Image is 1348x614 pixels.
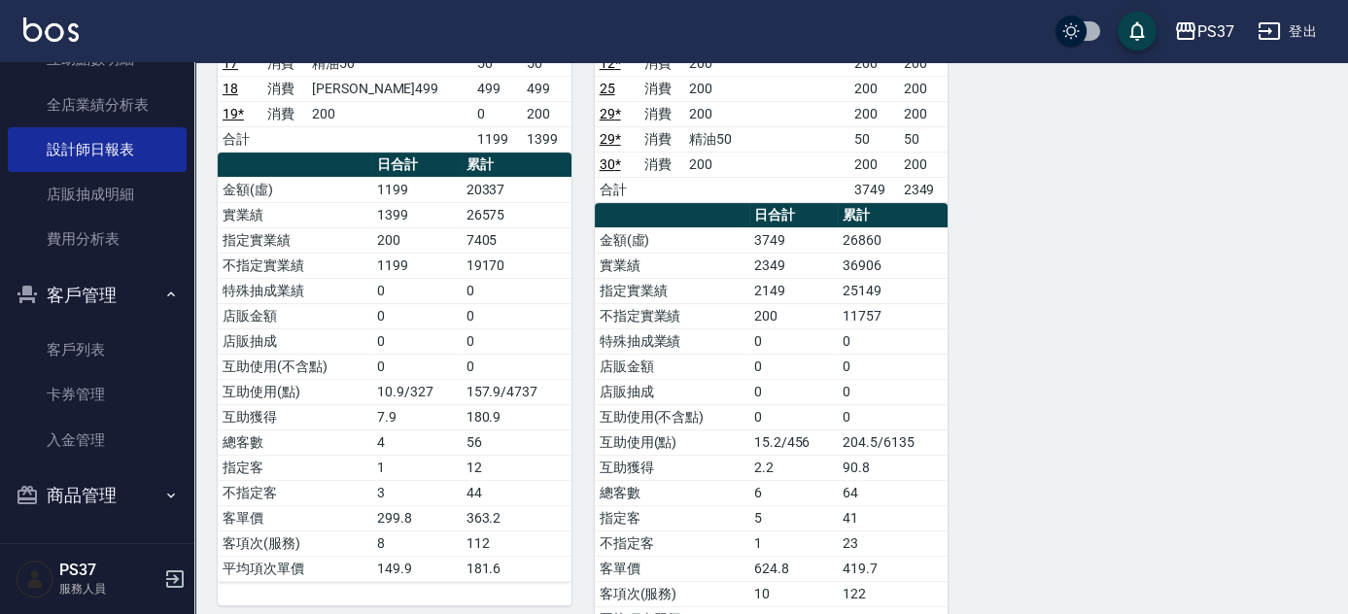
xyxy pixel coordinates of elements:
[595,505,749,530] td: 指定客
[595,556,749,581] td: 客單價
[838,556,948,581] td: 419.7
[749,278,839,303] td: 2149
[372,153,462,178] th: 日合計
[749,556,839,581] td: 624.8
[838,404,948,429] td: 0
[899,152,949,177] td: 200
[218,429,372,455] td: 總客數
[749,379,839,404] td: 0
[372,530,462,556] td: 8
[372,556,462,581] td: 149.9
[462,303,571,328] td: 0
[595,455,749,480] td: 互助獲得
[462,227,571,253] td: 7405
[372,404,462,429] td: 7.9
[462,328,571,354] td: 0
[749,480,839,505] td: 6
[595,328,749,354] td: 特殊抽成業績
[218,379,372,404] td: 互助使用(點)
[8,172,187,217] a: 店販抽成明細
[59,561,158,580] h5: PS37
[838,253,948,278] td: 36906
[749,530,839,556] td: 1
[218,404,372,429] td: 互助獲得
[522,101,571,126] td: 200
[262,101,307,126] td: 消費
[218,354,372,379] td: 互助使用(不含點)
[462,429,571,455] td: 56
[372,278,462,303] td: 0
[462,480,571,505] td: 44
[522,126,571,152] td: 1399
[838,328,948,354] td: 0
[462,202,571,227] td: 26575
[749,227,839,253] td: 3749
[684,152,849,177] td: 200
[838,480,948,505] td: 64
[372,253,462,278] td: 1199
[849,126,899,152] td: 50
[218,227,372,253] td: 指定實業績
[838,530,948,556] td: 23
[462,455,571,480] td: 12
[472,101,522,126] td: 0
[838,354,948,379] td: 0
[595,227,749,253] td: 金額(虛)
[462,379,571,404] td: 157.9/4737
[749,303,839,328] td: 200
[462,253,571,278] td: 19170
[749,203,839,228] th: 日合計
[595,480,749,505] td: 總客數
[849,51,899,76] td: 200
[218,455,372,480] td: 指定客
[218,530,372,556] td: 客項次(服務)
[1250,14,1325,50] button: 登出
[849,101,899,126] td: 200
[472,51,522,76] td: 50
[307,51,472,76] td: 精油50
[838,227,948,253] td: 26860
[684,101,849,126] td: 200
[595,354,749,379] td: 店販金額
[372,505,462,530] td: 299.8
[8,372,187,417] a: 卡券管理
[838,581,948,606] td: 122
[849,152,899,177] td: 200
[8,418,187,462] a: 入金管理
[749,455,839,480] td: 2.2
[749,581,839,606] td: 10
[600,81,615,96] a: 25
[749,354,839,379] td: 0
[372,354,462,379] td: 0
[595,177,639,202] td: 合計
[522,51,571,76] td: 50
[595,429,749,455] td: 互助使用(點)
[307,101,472,126] td: 200
[899,177,949,202] td: 2349
[218,278,372,303] td: 特殊抽成業績
[899,76,949,101] td: 200
[8,217,187,261] a: 費用分析表
[262,76,307,101] td: 消費
[218,303,372,328] td: 店販金額
[223,55,238,71] a: 17
[849,177,899,202] td: 3749
[462,354,571,379] td: 0
[372,177,462,202] td: 1199
[462,404,571,429] td: 180.9
[16,560,54,598] img: Person
[838,455,948,480] td: 90.8
[8,127,187,172] a: 設計師日報表
[372,379,462,404] td: 10.9/327
[218,480,372,505] td: 不指定客
[23,17,79,42] img: Logo
[684,76,849,101] td: 200
[749,505,839,530] td: 5
[372,328,462,354] td: 0
[8,470,187,521] button: 商品管理
[749,253,839,278] td: 2349
[218,328,372,354] td: 店販抽成
[899,51,949,76] td: 200
[838,379,948,404] td: 0
[595,303,749,328] td: 不指定實業績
